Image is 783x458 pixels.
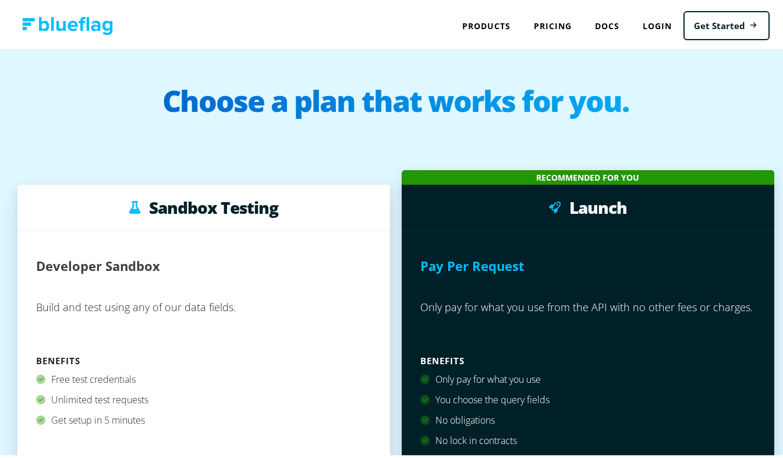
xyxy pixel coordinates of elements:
[150,196,279,214] h3: Sandbox Testing
[22,15,113,33] img: Blue Flag logo
[12,84,780,131] h1: Choose a plan that works for you.
[420,291,756,350] p: Only pay for what you use from the API with no other fees or charges.
[451,12,522,36] div: Products
[420,367,756,387] div: Only pay for what you use
[36,387,371,408] div: Unlimited test requests
[631,12,683,36] a: Login to Blue Flag application
[402,168,774,182] div: Recommended for you
[36,248,160,280] h2: Developer Sandbox
[420,428,756,449] div: No lock in contracts
[36,408,371,428] div: Get setup in 5 minutes
[36,291,371,350] p: Build and test using any of our data fields.
[683,9,770,38] a: Get Started
[420,248,525,280] h2: Pay Per Request
[522,12,583,36] a: Pricing
[36,367,371,387] div: Free test credentials
[420,408,756,428] div: No obligations
[569,196,627,214] h3: Launch
[420,387,756,408] div: You choose the query fields
[583,12,631,36] a: Docs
